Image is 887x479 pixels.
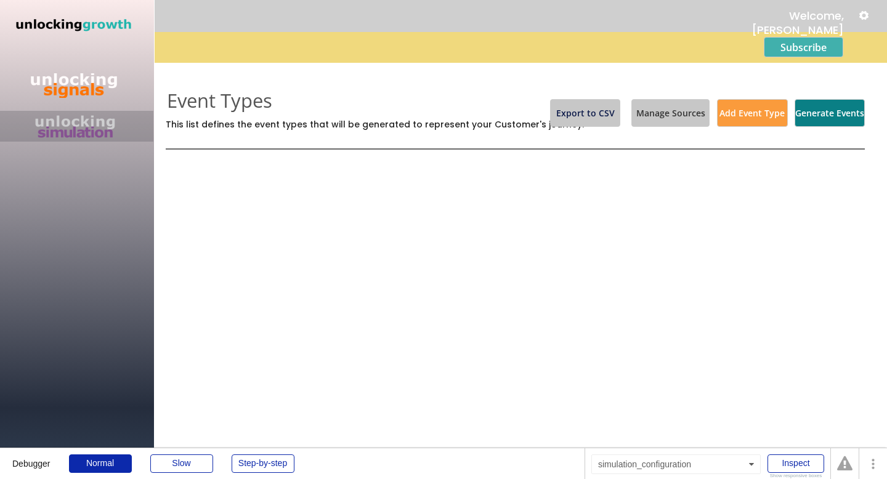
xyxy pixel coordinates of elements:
[550,99,620,127] button: Export to CSV
[69,454,132,473] div: Normal
[591,454,761,474] div: simulation_configuration
[717,99,787,127] button: Add Event Type
[764,37,843,57] button: Subscribe
[768,473,824,478] div: Show responsive boxes
[150,454,213,473] div: Slow
[232,454,294,473] div: Step-by-step
[768,454,824,473] div: Inspect
[631,99,710,127] button: Manage Sources
[795,99,865,127] button: Generate Events
[12,448,51,468] div: Debugger
[167,91,290,110] div: Event Types
[694,9,844,38] div: Welcome, [PERSON_NAME]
